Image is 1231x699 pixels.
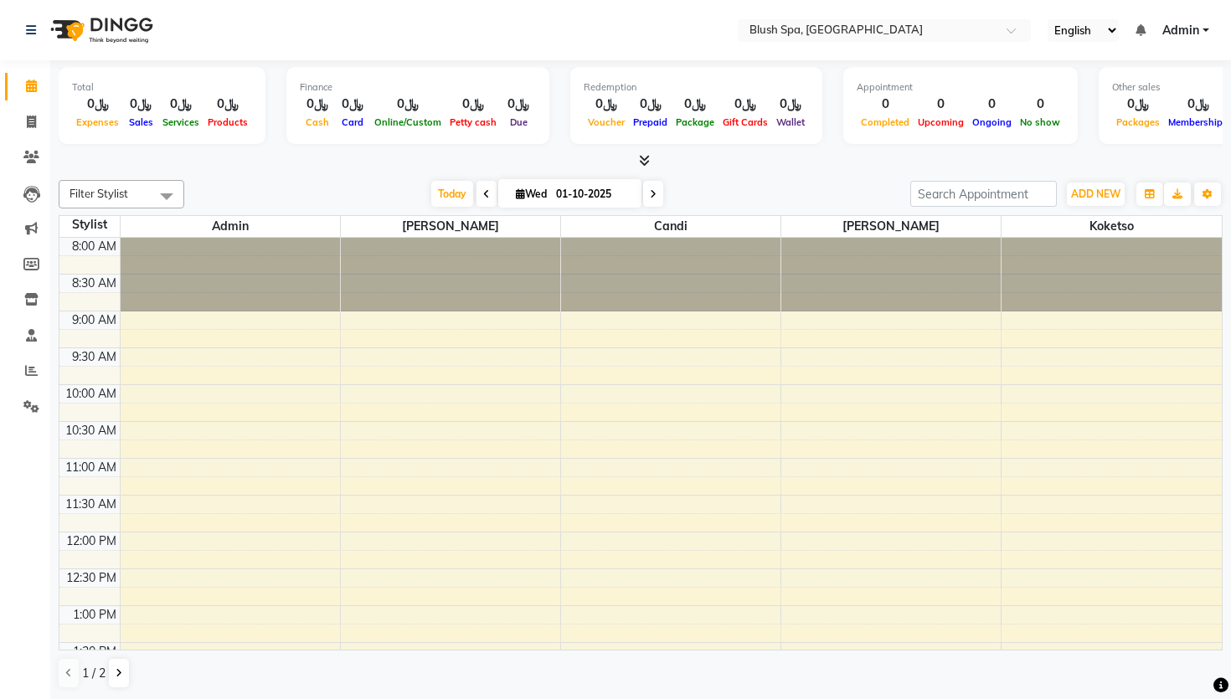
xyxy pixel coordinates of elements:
[72,116,123,128] span: Expenses
[69,348,120,366] div: 9:30 AM
[446,95,501,114] div: ﷼0
[781,216,1001,237] span: [PERSON_NAME]
[59,216,120,234] div: Stylist
[857,116,914,128] span: Completed
[551,182,635,207] input: 2025-10-01
[203,95,252,114] div: ﷼0
[1002,216,1222,237] span: Koketso
[70,606,120,624] div: 1:00 PM
[1067,182,1125,206] button: ADD NEW
[72,95,123,114] div: ﷼0
[70,187,128,200] span: Filter Stylist
[123,95,158,114] div: ﷼0
[337,116,368,128] span: Card
[629,116,672,128] span: Prepaid
[914,116,968,128] span: Upcoming
[446,116,501,128] span: Petty cash
[121,216,340,237] span: Admin
[506,116,532,128] span: Due
[69,311,120,329] div: 9:00 AM
[914,95,968,114] div: 0
[62,459,120,476] div: 11:00 AM
[501,95,536,114] div: ﷼0
[43,7,157,54] img: logo
[62,422,120,439] div: 10:30 AM
[63,569,120,587] div: 12:30 PM
[158,116,203,128] span: Services
[672,95,719,114] div: ﷼0
[82,665,106,682] span: 1 / 2
[719,116,772,128] span: Gift Cards
[857,95,914,114] div: 0
[72,80,252,95] div: Total
[968,95,1016,114] div: 0
[69,238,120,255] div: 8:00 AM
[158,95,203,114] div: ﷼0
[63,532,120,550] div: 12:00 PM
[672,116,719,128] span: Package
[1016,116,1064,128] span: No show
[719,95,772,114] div: ﷼0
[512,188,551,200] span: Wed
[772,95,809,114] div: ﷼0
[300,95,335,114] div: ﷼0
[431,181,473,207] span: Today
[70,643,120,660] div: 1:30 PM
[772,116,809,128] span: Wallet
[62,385,120,403] div: 10:00 AM
[341,216,560,237] span: [PERSON_NAME]
[1112,116,1164,128] span: Packages
[1016,95,1064,114] div: 0
[1112,95,1164,114] div: ﷼0
[561,216,780,237] span: Candi
[857,80,1064,95] div: Appointment
[62,496,120,513] div: 11:30 AM
[968,116,1016,128] span: Ongoing
[584,116,629,128] span: Voucher
[203,116,252,128] span: Products
[1071,188,1120,200] span: ADD NEW
[910,181,1057,207] input: Search Appointment
[301,116,333,128] span: Cash
[335,95,370,114] div: ﷼0
[370,95,446,114] div: ﷼0
[1162,22,1199,39] span: Admin
[125,116,157,128] span: Sales
[370,116,446,128] span: Online/Custom
[584,80,809,95] div: Redemption
[584,95,629,114] div: ﷼0
[629,95,672,114] div: ﷼0
[300,80,536,95] div: Finance
[69,275,120,292] div: 8:30 AM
